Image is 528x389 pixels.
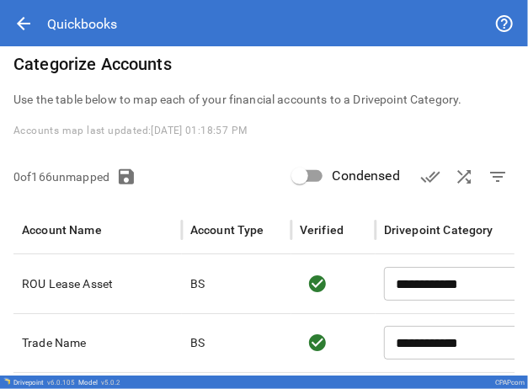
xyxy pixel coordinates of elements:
[22,275,173,292] p: ROU Lease Asset
[300,223,344,237] div: Verified
[190,275,205,292] p: BS
[420,167,440,187] span: done_all
[488,167,508,187] span: filter_list
[47,16,117,32] div: Quickbooks
[13,91,515,108] p: Use the table below to map each of your financial accounts to a Drivepoint Category.
[454,167,474,187] span: shuffle
[333,166,400,186] span: Condensed
[3,378,10,385] img: Drivepoint
[413,160,447,194] button: Verify Accounts
[13,51,515,77] h6: Categorize Accounts
[13,379,75,386] div: Drivepoint
[13,125,248,136] span: Accounts map last updated: [DATE] 01:18:57 PM
[495,379,525,386] div: CPAPcom
[384,223,493,237] div: Drivepoint Category
[190,223,264,237] div: Account Type
[447,160,481,194] button: AI Auto-Map Accounts
[22,223,102,237] div: Account Name
[22,334,173,351] p: Trade Name
[101,379,120,386] span: v 5.0.2
[78,379,120,386] div: Model
[190,334,205,351] p: BS
[481,160,515,194] button: Show Unmapped Accounts Only
[13,168,109,185] p: 0 of 166 unmapped
[13,13,34,34] span: arrow_back
[47,379,75,386] span: v 6.0.105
